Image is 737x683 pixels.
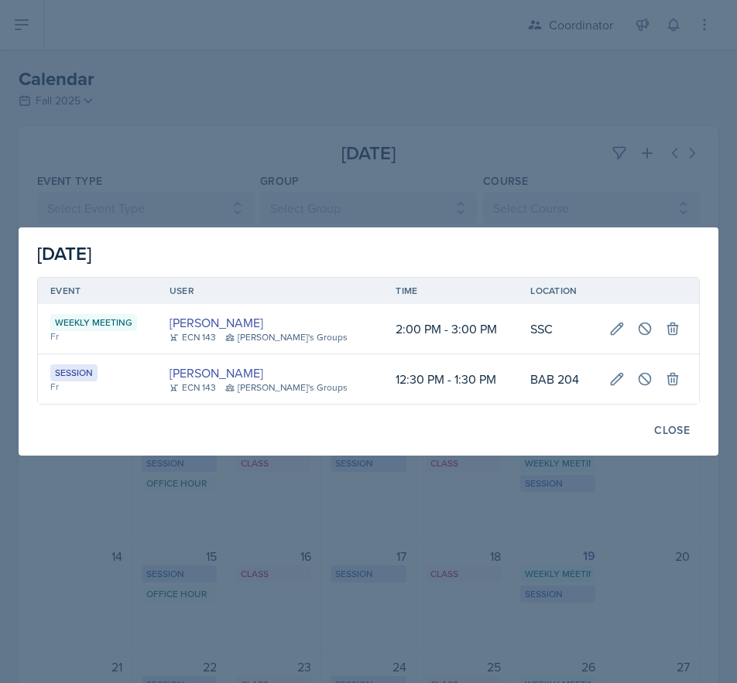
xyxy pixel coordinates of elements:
[654,424,690,436] div: Close
[50,364,98,381] div: Session
[170,313,263,332] a: [PERSON_NAME]
[518,278,596,304] th: Location
[518,354,596,404] td: BAB 204
[518,304,596,354] td: SSC
[644,417,700,443] button: Close
[225,330,348,344] div: [PERSON_NAME]'s Groups
[170,364,263,382] a: [PERSON_NAME]
[50,314,137,331] div: Weekly Meeting
[170,330,216,344] div: ECN 143
[383,304,518,354] td: 2:00 PM - 3:00 PM
[38,278,157,304] th: Event
[50,330,145,343] div: Fr
[383,278,518,304] th: Time
[37,240,700,268] div: [DATE]
[170,381,216,394] div: ECN 143
[157,278,383,304] th: User
[50,380,145,394] div: Fr
[383,354,518,404] td: 12:30 PM - 1:30 PM
[225,381,348,394] div: [PERSON_NAME]'s Groups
